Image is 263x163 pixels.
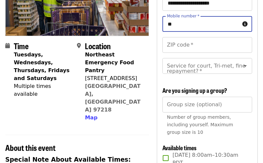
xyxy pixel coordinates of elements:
div: [STREET_ADDRESS] [85,74,143,82]
strong: Tuesdays, Wednesdays, Thursdays, Fridays and Saturdays [14,51,69,81]
div: Multiple times available [14,82,72,98]
span: Number of group members, including yourself. Maximum group size is 10 [167,114,233,135]
span: About this event [5,142,56,153]
span: Are you signing up a group? [162,86,227,94]
button: Open [241,61,250,71]
i: map-marker-alt icon [77,43,81,49]
input: Mobile number [162,16,240,32]
span: Available times [162,143,197,152]
input: [object Object] [162,97,252,112]
strong: Special Note About Available Times: [5,156,131,163]
i: circle-info icon [242,21,248,27]
button: Map [85,114,97,122]
strong: Northeast Emergency Food Pantry [85,51,134,73]
label: Mobile number [167,14,199,18]
i: calendar icon [5,43,10,49]
span: Location [85,40,111,51]
a: [GEOGRAPHIC_DATA], [GEOGRAPHIC_DATA] 97218 [85,83,140,113]
input: ZIP code [162,37,252,53]
span: Time [14,40,29,51]
span: Map [85,114,97,121]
